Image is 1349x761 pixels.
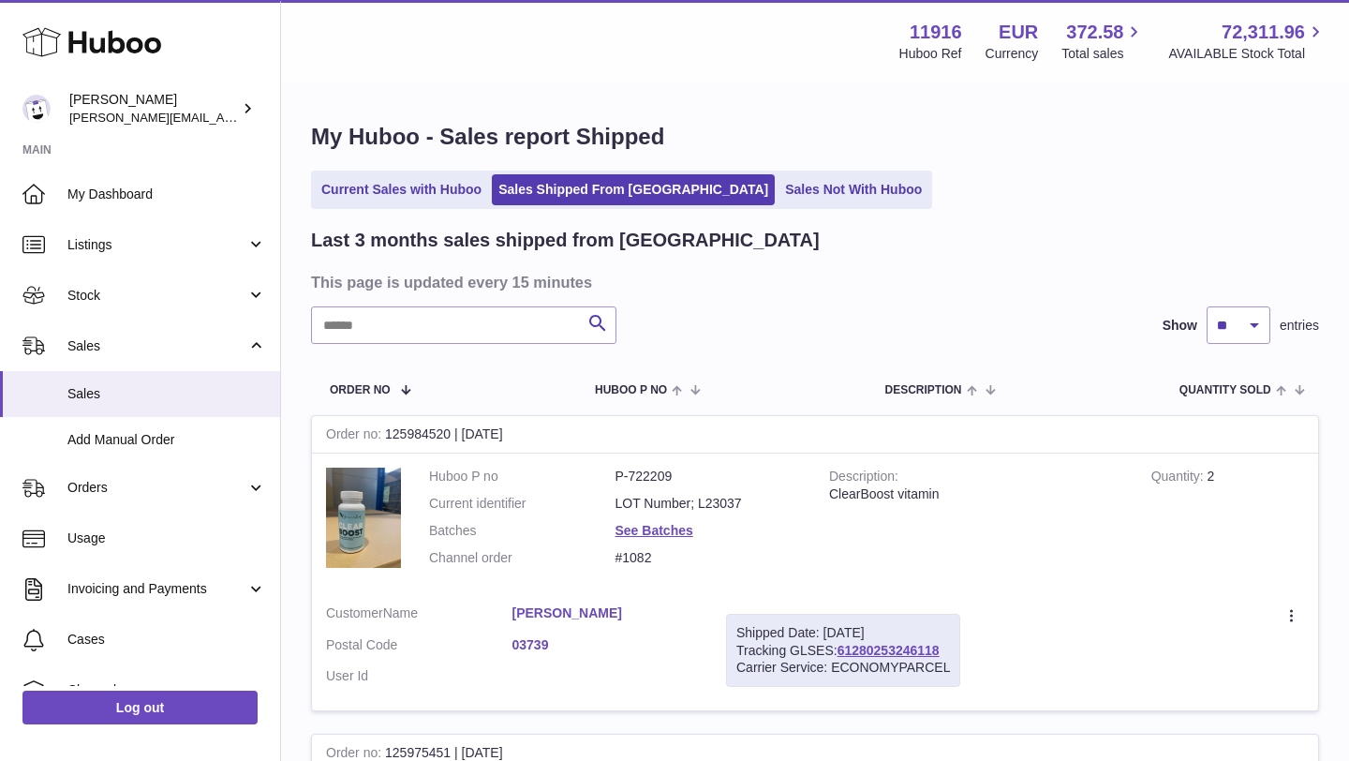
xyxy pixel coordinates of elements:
[512,604,699,622] a: [PERSON_NAME]
[838,643,940,658] a: 61280253246118
[67,186,266,203] span: My Dashboard
[69,91,238,127] div: [PERSON_NAME]
[1168,20,1327,63] a: 72,311.96 AVAILABLE Stock Total
[999,20,1038,45] strong: EUR
[615,549,802,567] dd: #1082
[512,636,699,654] a: 03739
[315,174,488,205] a: Current Sales with Huboo
[22,95,51,123] img: Katy@thewomenshealth.clinic
[311,228,820,253] h2: Last 3 months sales shipped from [GEOGRAPHIC_DATA]
[884,384,961,396] span: Description
[829,469,898,488] strong: Description
[1222,20,1305,45] span: 72,311.96
[311,272,1314,292] h3: This page is updated every 15 minutes
[326,605,383,620] span: Customer
[326,604,512,627] dt: Name
[326,468,401,568] img: 1677241094.JPG
[736,659,950,677] div: Carrier Service: ECONOMYPARCEL
[615,495,802,513] dd: LOT Number; L23037
[1061,45,1145,63] span: Total sales
[910,20,962,45] strong: 11916
[67,287,246,305] span: Stock
[726,614,960,688] div: Tracking GLSES:
[778,174,928,205] a: Sales Not With Huboo
[1137,454,1318,590] td: 2
[615,523,693,538] a: See Batches
[736,624,950,642] div: Shipped Date: [DATE]
[986,45,1039,63] div: Currency
[429,522,615,540] dt: Batches
[67,479,246,497] span: Orders
[67,681,266,699] span: Channels
[492,174,775,205] a: Sales Shipped From [GEOGRAPHIC_DATA]
[429,468,615,485] dt: Huboo P no
[69,110,376,125] span: [PERSON_NAME][EMAIL_ADDRESS][DOMAIN_NAME]
[1280,317,1319,335] span: entries
[1061,20,1145,63] a: 372.58 Total sales
[1168,45,1327,63] span: AVAILABLE Stock Total
[1163,317,1197,335] label: Show
[311,122,1319,152] h1: My Huboo - Sales report Shipped
[899,45,962,63] div: Huboo Ref
[67,530,266,547] span: Usage
[67,236,246,254] span: Listings
[615,468,802,485] dd: P-722209
[1151,469,1208,488] strong: Quantity
[312,416,1318,454] div: 125984520 | [DATE]
[326,426,385,446] strong: Order no
[67,337,246,355] span: Sales
[829,485,1123,503] div: ClearBoost vitamin
[67,385,266,403] span: Sales
[429,549,615,567] dt: Channel order
[326,636,512,659] dt: Postal Code
[595,384,667,396] span: Huboo P no
[67,631,266,649] span: Cases
[1179,384,1271,396] span: Quantity Sold
[429,495,615,513] dt: Current identifier
[1066,20,1123,45] span: 372.58
[67,431,266,449] span: Add Manual Order
[22,691,258,724] a: Log out
[330,384,391,396] span: Order No
[67,580,246,598] span: Invoicing and Payments
[326,667,512,685] dt: User Id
